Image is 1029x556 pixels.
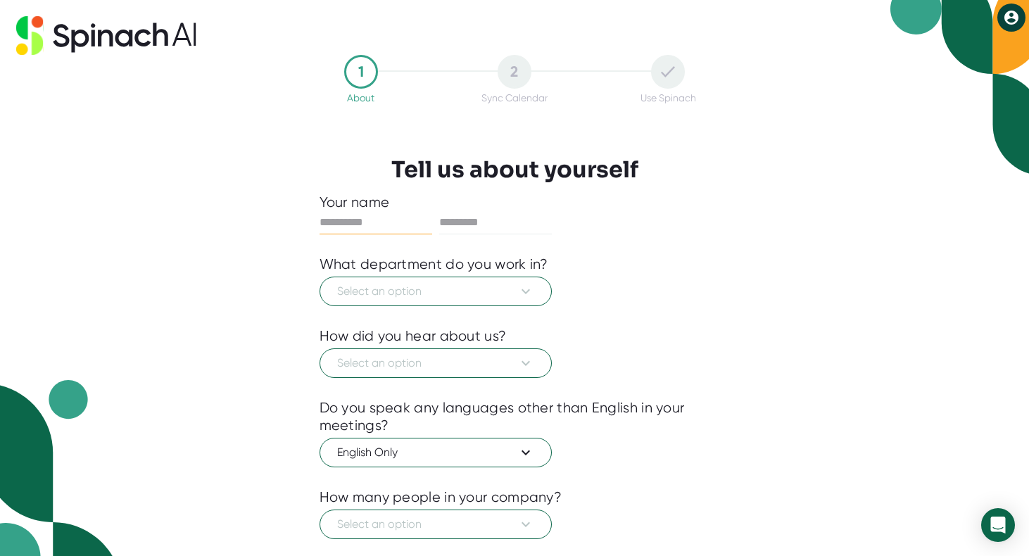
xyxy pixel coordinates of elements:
[320,399,710,434] div: Do you speak any languages other than English in your meetings?
[320,194,710,211] div: Your name
[337,516,534,533] span: Select an option
[481,92,548,103] div: Sync Calendar
[337,355,534,372] span: Select an option
[320,277,552,306] button: Select an option
[320,438,552,467] button: English Only
[320,510,552,539] button: Select an option
[337,283,534,300] span: Select an option
[498,55,531,89] div: 2
[320,255,548,273] div: What department do you work in?
[391,156,638,183] h3: Tell us about yourself
[347,92,374,103] div: About
[320,327,507,345] div: How did you hear about us?
[981,508,1015,542] div: Open Intercom Messenger
[337,444,534,461] span: English Only
[344,55,378,89] div: 1
[320,348,552,378] button: Select an option
[640,92,696,103] div: Use Spinach
[320,488,562,506] div: How many people in your company?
